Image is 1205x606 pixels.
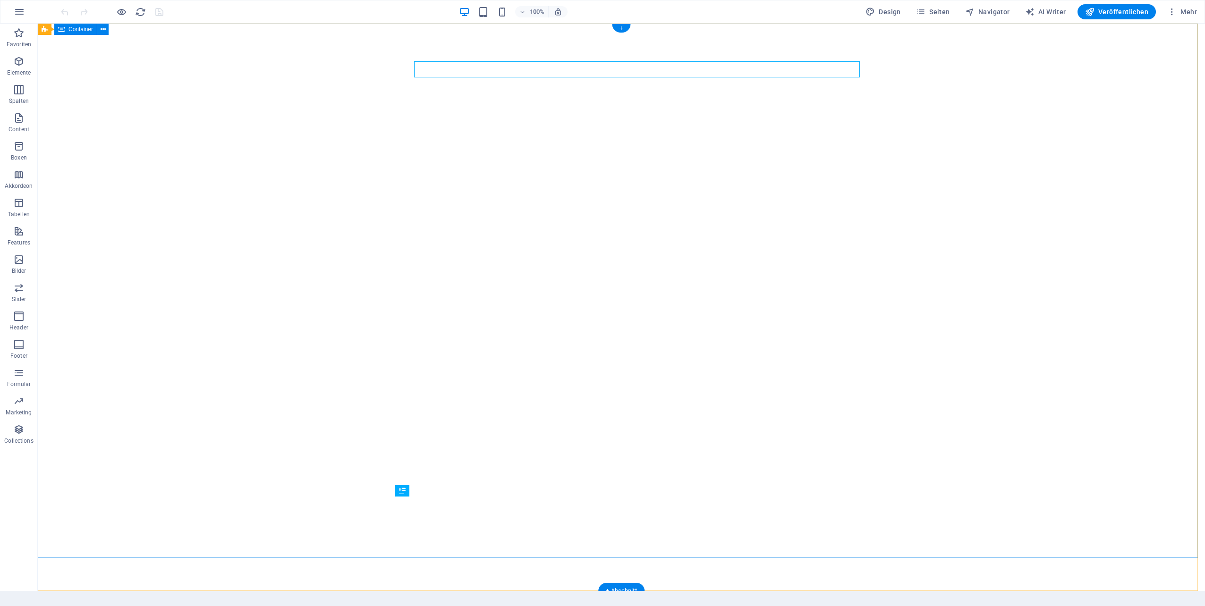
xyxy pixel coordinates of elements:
i: Seite neu laden [135,7,146,17]
button: Klicke hier, um den Vorschau-Modus zu verlassen [116,6,127,17]
p: Favoriten [7,41,31,48]
p: Bilder [12,267,26,275]
h6: 100% [529,6,544,17]
p: Tabellen [8,210,30,218]
p: Collections [4,437,33,445]
i: Bei Größenänderung Zoomstufe automatisch an das gewählte Gerät anpassen. [554,8,562,16]
p: Formular [7,380,31,388]
span: Seiten [916,7,950,17]
p: Boxen [11,154,27,161]
p: Marketing [6,409,32,416]
p: Akkordeon [5,182,33,190]
button: Navigator [961,4,1014,19]
button: Veröffentlichen [1078,4,1156,19]
p: Slider [12,295,26,303]
p: Elemente [7,69,31,76]
button: Design [862,4,905,19]
p: Features [8,239,30,246]
span: Navigator [965,7,1010,17]
p: Header [9,324,28,331]
p: Footer [10,352,27,360]
span: Veröffentlichen [1085,7,1148,17]
p: Spalten [9,97,29,105]
p: Content [8,126,29,133]
button: 100% [515,6,549,17]
div: Design (Strg+Alt+Y) [862,4,905,19]
button: Seiten [912,4,954,19]
span: Design [866,7,901,17]
button: AI Writer [1021,4,1070,19]
span: Container [68,26,93,32]
div: + [612,24,630,33]
button: Mehr [1163,4,1201,19]
span: AI Writer [1025,7,1066,17]
button: reload [135,6,146,17]
span: Mehr [1167,7,1197,17]
div: + Abschnitt [598,583,645,599]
